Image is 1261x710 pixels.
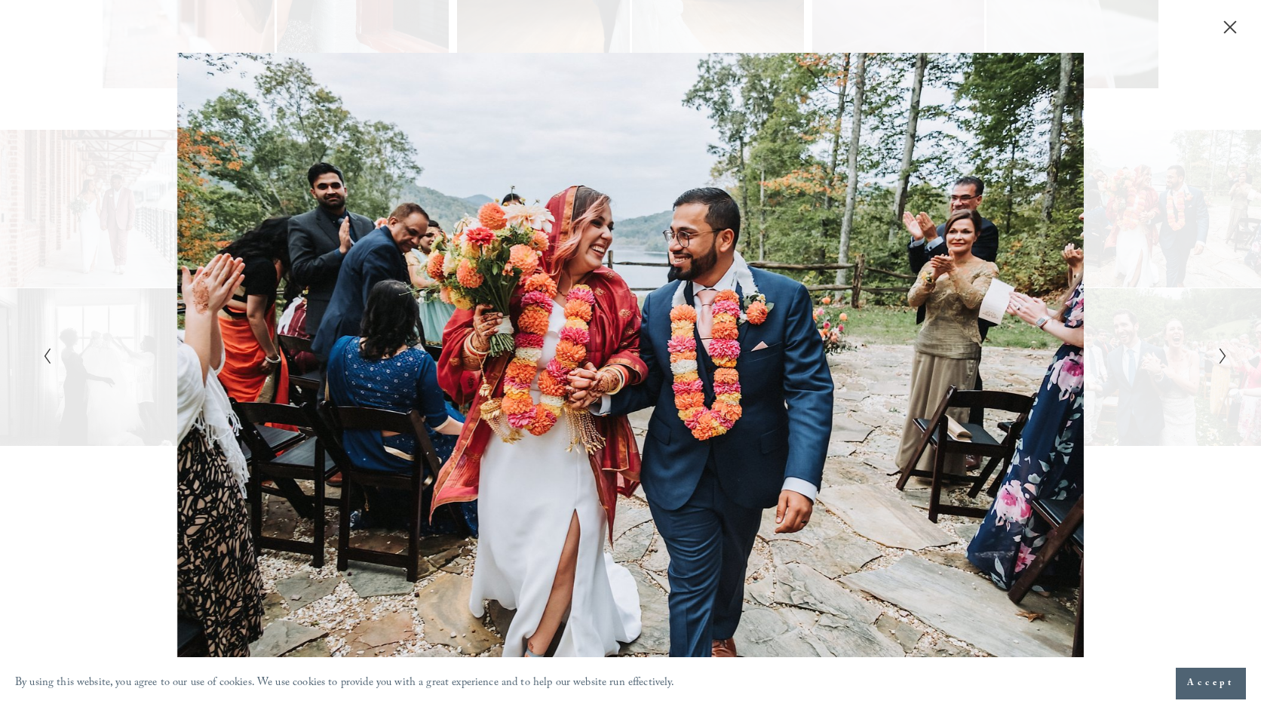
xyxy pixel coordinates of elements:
button: Close [1218,19,1242,35]
p: By using this website, you agree to our use of cookies. We use cookies to provide you with a grea... [15,673,675,695]
button: Accept [1176,668,1246,699]
button: Previous Slide [38,346,48,364]
span: Accept [1187,676,1235,691]
button: Next Slide [1213,346,1223,364]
